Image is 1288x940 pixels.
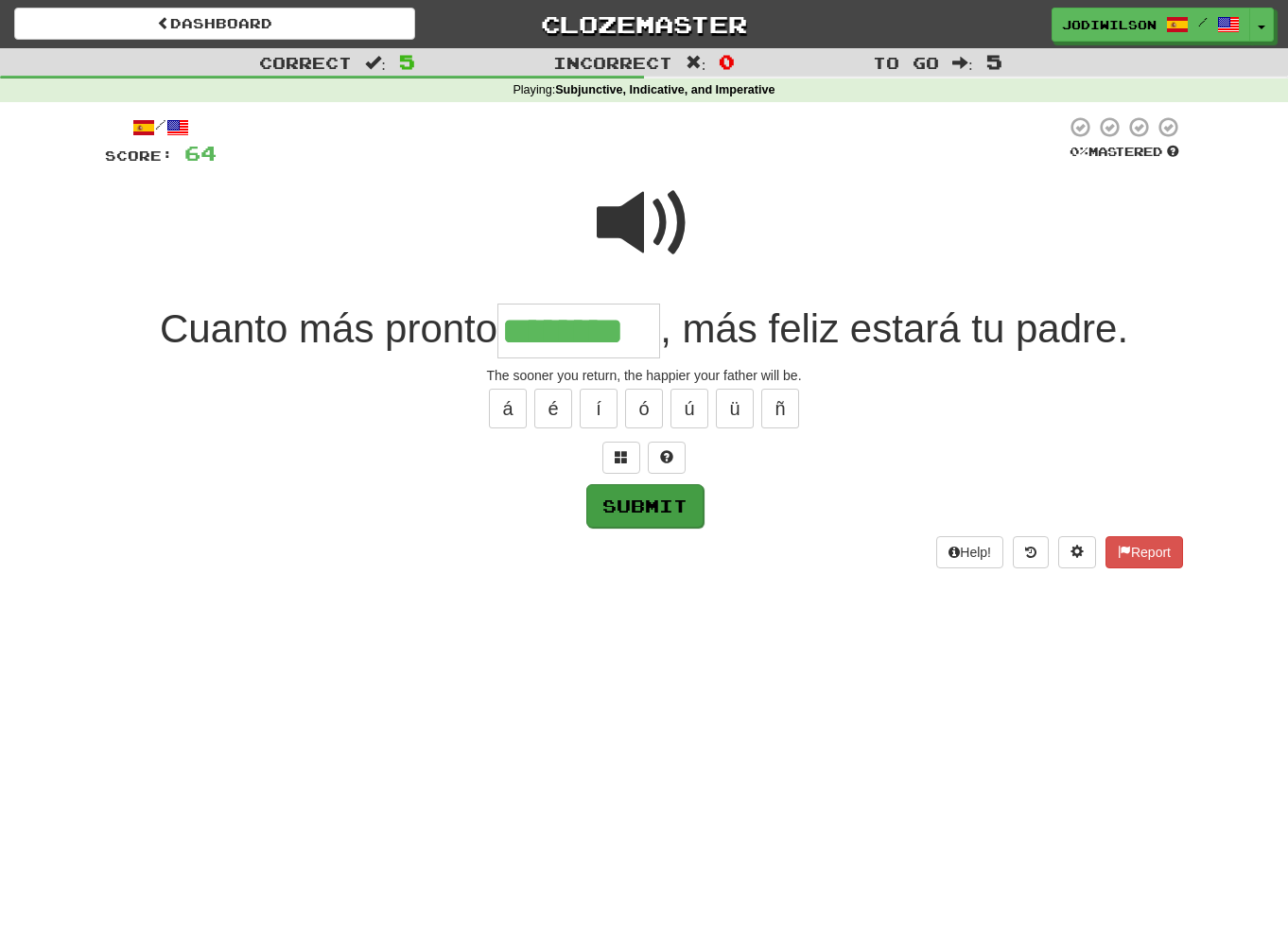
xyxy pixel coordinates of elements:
button: Report [1105,536,1183,568]
span: Cuanto más pronto [160,306,497,351]
span: 5 [986,50,1002,73]
span: Score: [105,148,173,164]
span: jodiwilson [1062,16,1157,33]
button: Submit [586,484,704,528]
button: ú [670,389,708,428]
a: Clozemaster [444,8,844,41]
button: á [489,389,527,428]
span: 5 [399,50,415,73]
span: 64 [184,141,217,165]
span: , más feliz estará tu padre. [660,306,1128,351]
button: é [534,389,572,428]
button: Switch sentence to multiple choice alt+p [602,442,640,474]
span: : [365,55,386,71]
span: 0 [719,50,735,73]
button: ñ [761,389,799,428]
button: Help! [936,536,1003,568]
button: í [580,389,618,428]
button: Round history (alt+y) [1013,536,1049,568]
span: 0 % [1070,144,1088,159]
strong: Subjunctive, Indicative, and Imperative [555,83,775,96]
span: To go [873,53,939,72]
span: : [952,55,973,71]
span: : [686,55,706,71]
button: ó [625,389,663,428]
span: Incorrect [553,53,672,72]
a: jodiwilson / [1052,8,1250,42]
div: Mastered [1066,144,1183,161]
button: Single letter hint - you only get 1 per sentence and score half the points! alt+h [648,442,686,474]
button: ü [716,389,754,428]
span: Correct [259,53,352,72]
div: / [105,115,217,139]
span: / [1198,15,1208,28]
a: Dashboard [14,8,415,40]
div: The sooner you return, the happier your father will be. [105,366,1183,385]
